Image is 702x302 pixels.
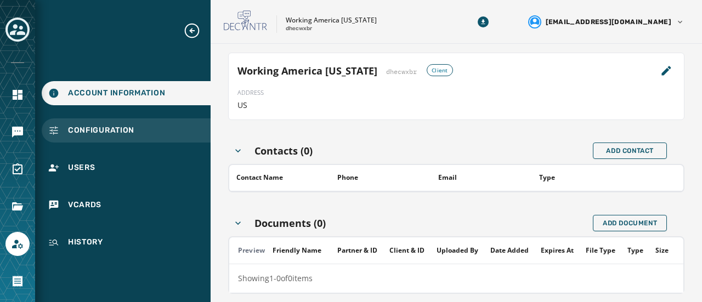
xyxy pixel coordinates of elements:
[606,146,654,155] span: Add Contact
[237,100,247,111] span: US
[5,232,30,256] a: Navigate to Account
[5,269,30,293] a: Navigate to Orders
[535,169,559,186] button: Sort by [object Object]
[385,242,429,259] button: Sort by [object Object]
[593,143,667,159] button: Add Contact
[432,242,483,259] button: Sort by [object Object]
[333,242,382,259] button: Sort by [object Object]
[333,169,363,186] button: Sort by [object Object]
[546,18,671,26] span: [EMAIL_ADDRESS][DOMAIN_NAME]
[68,237,103,248] span: History
[536,242,578,259] button: Sort by [object Object]
[42,81,211,105] a: Navigate to Account Information
[68,88,165,99] span: Account Information
[524,11,689,33] button: User settings
[651,242,673,259] button: Sort by [object Object]
[237,63,377,78] h4: Working America [US_STATE]
[68,125,134,136] span: Configuration
[581,242,620,259] button: Sort by [object Object]
[42,193,211,217] a: Navigate to vCards
[473,12,493,32] button: Download Menu
[386,67,417,76] span: dhecwxbr
[658,62,675,79] button: Edit Partner Details
[286,16,377,25] p: Working America [US_STATE]
[254,215,326,231] h4: Documents (0)
[42,230,211,254] a: Navigate to History
[603,219,657,227] span: Add Document
[238,246,265,255] div: Preview
[268,242,326,259] button: Sort by [object Object]
[183,22,210,39] button: Expand sub nav menu
[42,156,211,180] a: Navigate to Users
[427,64,453,76] div: Client
[486,242,533,259] button: Sort by [object Object]
[5,195,30,219] a: Navigate to Files
[5,18,30,42] button: Toggle account select drawer
[68,200,101,210] span: vCards
[232,169,287,186] button: Sort by [object Object]
[593,215,667,231] button: Add Document
[254,143,313,158] h4: Contacts (0)
[238,273,313,283] span: Showing 1 - 0 of 0 items
[68,162,95,173] span: Users
[42,118,211,143] a: Navigate to Configuration
[623,242,648,259] button: Sort by [object Object]
[5,157,30,181] a: Navigate to Surveys
[5,120,30,144] a: Navigate to Messaging
[5,83,30,107] a: Navigate to Home
[286,25,312,33] p: dhecwxbr
[237,88,264,98] span: ADDRESS
[434,169,461,186] button: Sort by [object Object]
